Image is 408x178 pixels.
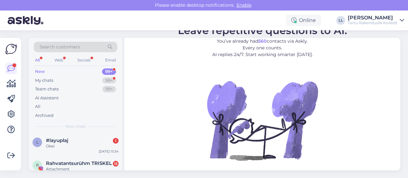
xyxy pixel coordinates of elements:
div: Team chats [35,86,59,92]
div: All [34,56,41,64]
span: Enable [235,2,253,8]
div: My chats [35,77,53,84]
div: All [35,103,40,110]
span: Leave repetitive questions to AI. [178,24,347,37]
b: 560 [258,38,267,44]
div: Web [53,56,64,64]
div: LL [336,16,345,25]
span: Search customers [40,44,80,50]
div: Okei [46,143,119,149]
div: 99+ [102,68,116,75]
div: Online [286,15,321,26]
div: 99+ [102,86,116,92]
img: Askly Logo [5,43,17,55]
div: Socials [76,56,92,64]
div: Attachment [46,166,119,172]
div: New [35,68,45,75]
p: You’ve already had contacts via Askly. Every one counts. AI replies 24/7. Start working smarter [... [178,38,347,58]
div: Archived [35,112,54,119]
span: Rahvatantsurühm TRISKEL [46,160,112,166]
div: 13 [113,161,119,167]
div: Tartu Rakenduslik Kolledž [348,20,397,25]
div: AI Assistant [35,95,59,101]
a: [PERSON_NAME]Tartu Rakenduslik Kolledž [348,15,404,25]
span: New chats [65,124,86,129]
div: 1 [113,138,119,144]
div: 99+ [102,77,116,84]
span: R [36,163,39,167]
div: [PERSON_NAME] [348,15,397,20]
div: [DATE] 15:34 [99,149,119,154]
span: #layuplaj [46,138,68,143]
div: Email [104,56,117,64]
span: l [36,140,39,145]
img: No Chat active [205,63,320,178]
